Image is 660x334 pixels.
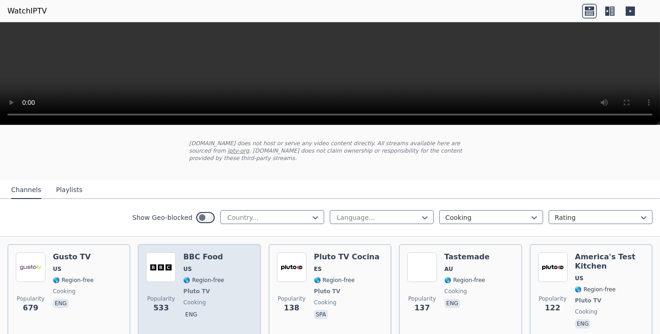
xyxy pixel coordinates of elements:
[56,181,83,199] button: Playlists
[284,302,299,314] span: 138
[408,295,436,302] span: Popularity
[53,299,69,308] p: eng
[314,299,337,306] span: cooking
[314,310,328,319] p: spa
[575,275,583,282] span: US
[444,299,460,308] p: eng
[575,308,598,315] span: cooking
[183,252,224,262] h6: BBC Food
[228,148,250,154] a: iptv-org
[53,288,76,295] span: cooking
[575,286,616,293] span: 🌎 Region-free
[154,302,169,314] span: 533
[538,252,568,282] img: America's Test Kitchen
[183,299,206,306] span: cooking
[183,276,224,284] span: 🌎 Region-free
[17,295,45,302] span: Popularity
[146,252,176,282] img: BBC Food
[575,252,644,271] h6: America's Test Kitchen
[539,295,567,302] span: Popularity
[575,319,591,328] p: eng
[545,302,560,314] span: 122
[147,295,175,302] span: Popularity
[23,302,38,314] span: 679
[11,181,41,199] button: Channels
[277,252,307,282] img: Pluto TV Cocina
[189,140,471,162] p: [DOMAIN_NAME] does not host or serve any video content directly. All streams available here are s...
[444,288,467,295] span: cooking
[16,252,45,282] img: Gusto TV
[414,302,429,314] span: 137
[444,265,453,273] span: AU
[314,252,380,262] h6: Pluto TV Cocina
[132,213,192,222] label: Show Geo-blocked
[53,265,61,273] span: US
[407,252,437,282] img: Tastemade
[314,288,340,295] span: Pluto TV
[314,276,355,284] span: 🌎 Region-free
[444,252,489,262] h6: Tastemade
[183,265,192,273] span: US
[575,297,602,304] span: Pluto TV
[53,276,94,284] span: 🌎 Region-free
[444,276,485,284] span: 🌎 Region-free
[53,252,94,262] h6: Gusto TV
[183,288,210,295] span: Pluto TV
[278,295,306,302] span: Popularity
[7,6,47,17] a: WatchIPTV
[183,310,199,319] p: eng
[314,265,322,273] span: ES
